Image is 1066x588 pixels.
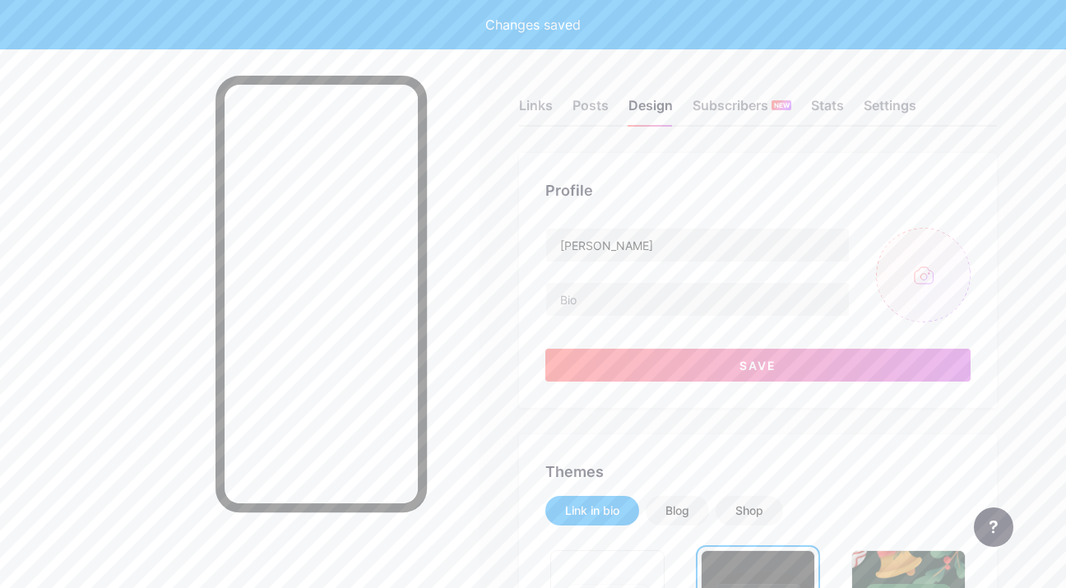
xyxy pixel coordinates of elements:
input: Bio [546,283,849,316]
div: Posts [572,95,609,125]
div: Subscribers [693,95,791,125]
div: Settings [864,95,916,125]
div: Stats [811,95,844,125]
button: Save [545,349,971,382]
div: Themes [545,461,971,483]
input: Name [546,229,849,262]
div: Link in bio [565,502,619,519]
div: Profile [545,179,971,201]
div: Blog [665,502,689,519]
div: Shop [735,502,763,519]
div: Design [628,95,673,125]
span: NEW [774,100,790,110]
div: Changes saved [485,15,581,35]
span: Save [739,359,776,373]
div: Links [519,95,553,125]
